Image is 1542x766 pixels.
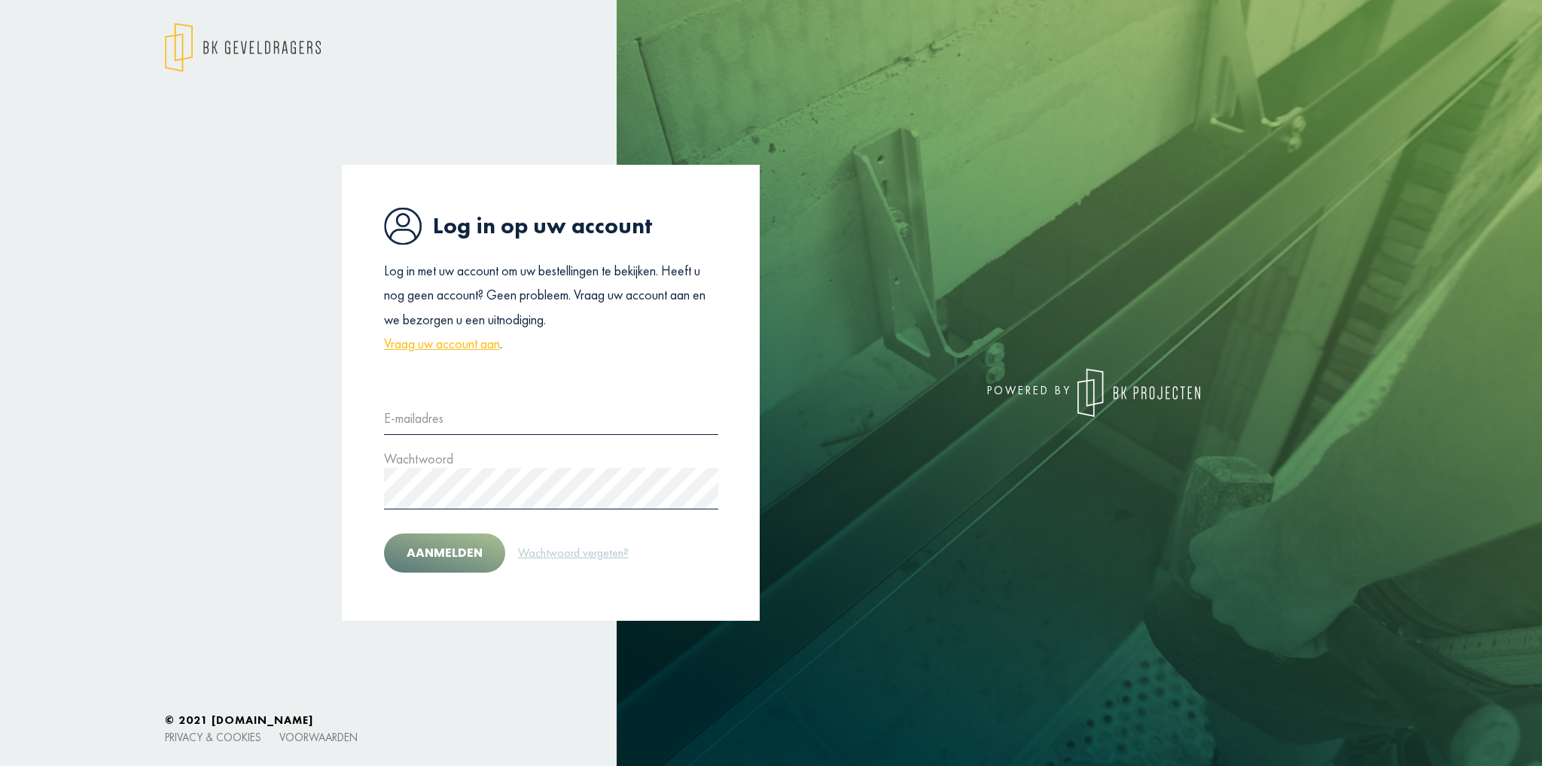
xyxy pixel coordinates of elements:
h6: © 2021 [DOMAIN_NAME] [165,713,1377,727]
button: Aanmelden [384,533,505,573]
a: Vraag uw account aan [384,332,500,356]
a: Privacy & cookies [165,730,261,744]
p: Log in met uw account om uw bestellingen te bekijken. Heeft u nog geen account? Geen probleem. Vr... [384,259,718,357]
img: logo [165,23,321,72]
div: powered by [782,369,1200,417]
h1: Log in op uw account [384,207,718,245]
label: Wachtwoord [384,447,453,471]
img: icon [384,207,422,245]
a: Wachtwoord vergeten? [517,543,629,563]
img: logo [1077,369,1200,417]
a: Voorwaarden [279,730,358,744]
